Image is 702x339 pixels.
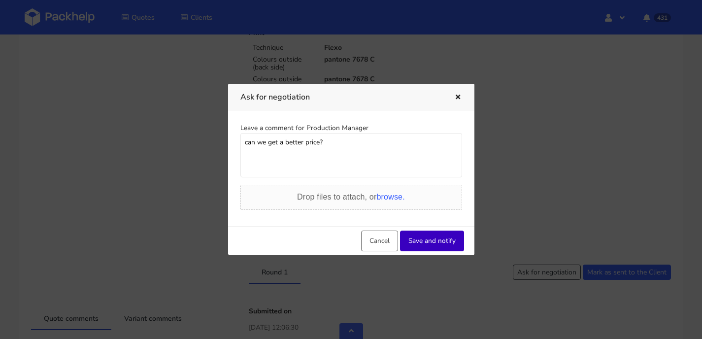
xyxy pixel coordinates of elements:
h3: Ask for negotiation [240,90,439,104]
button: Cancel [361,231,398,251]
span: browse. [376,193,404,201]
span: Drop files to attach, or [297,193,405,201]
div: Leave a comment for Production Manager [240,123,462,133]
button: Save and notify [400,231,464,251]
